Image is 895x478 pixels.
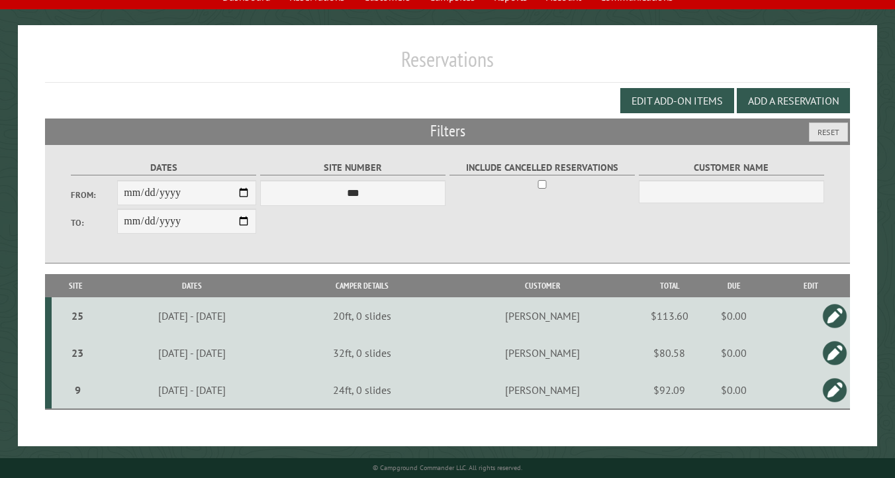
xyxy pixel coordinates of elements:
div: [DATE] - [DATE] [103,309,281,322]
th: Due [696,274,772,297]
label: To: [71,216,117,229]
th: Total [643,274,696,297]
th: Dates [101,274,283,297]
div: [DATE] - [DATE] [103,346,281,359]
h2: Filters [45,119,851,144]
td: $92.09 [643,371,696,409]
div: 23 [57,346,99,359]
div: 9 [57,383,99,397]
td: $0.00 [696,297,772,334]
label: Customer Name [639,160,824,175]
div: 25 [57,309,99,322]
h1: Reservations [45,46,851,83]
td: [PERSON_NAME] [442,371,643,409]
td: [PERSON_NAME] [442,334,643,371]
label: Include Cancelled Reservations [449,160,635,175]
td: $0.00 [696,334,772,371]
label: Dates [71,160,256,175]
td: 32ft, 0 slides [283,334,442,371]
td: $0.00 [696,371,772,409]
button: Reset [809,122,848,142]
th: Edit [772,274,850,297]
small: © Campground Commander LLC. All rights reserved. [373,463,522,472]
td: [PERSON_NAME] [442,297,643,334]
td: 24ft, 0 slides [283,371,442,409]
label: From: [71,189,117,201]
td: $80.58 [643,334,696,371]
th: Site [52,274,101,297]
th: Camper Details [283,274,442,297]
td: 20ft, 0 slides [283,297,442,334]
th: Customer [442,274,643,297]
button: Edit Add-on Items [620,88,734,113]
td: $113.60 [643,297,696,334]
label: Site Number [260,160,446,175]
button: Add a Reservation [737,88,850,113]
div: [DATE] - [DATE] [103,383,281,397]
